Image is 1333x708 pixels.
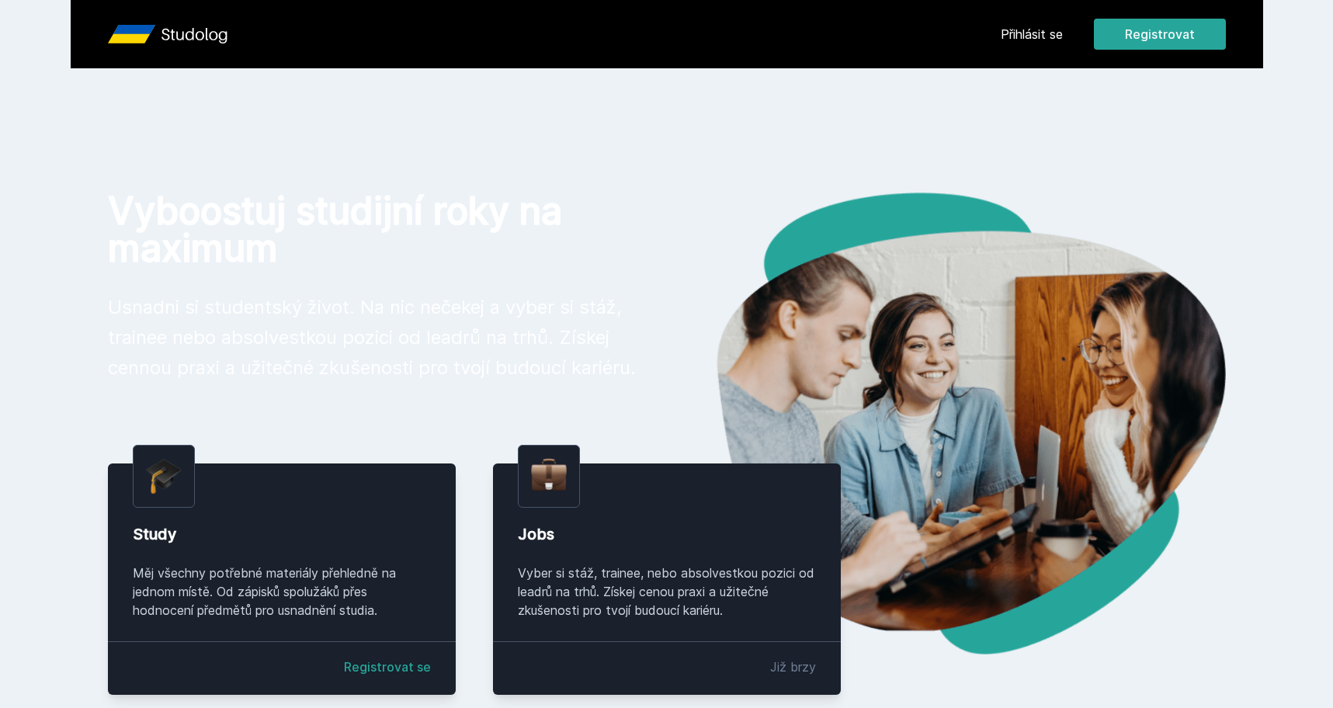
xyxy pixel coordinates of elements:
img: graduation-cap.png [146,458,182,495]
div: Vyber si stáž, trainee, nebo absolvestkou pozici od leadrů na trhů. Získej cenou praxi a užitečné... [518,564,816,619]
div: Study [133,523,431,545]
img: briefcase.png [531,455,567,495]
div: Měj všechny potřebné materiály přehledně na jednom místě. Od zápisků spolužáků přes hodnocení pře... [133,564,431,619]
a: Přihlásit se [1001,25,1063,43]
h1: Vyboostuj studijní roky na maximum [108,193,642,267]
button: Registrovat [1094,19,1226,50]
img: hero.png [667,193,1226,654]
div: Jobs [518,523,816,545]
a: Registrovat se [344,658,431,676]
p: Usnadni si studentský život. Na nic nečekej a vyber si stáž, trainee nebo absolvestkou pozici od ... [108,292,642,383]
div: Již brzy [770,658,816,676]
